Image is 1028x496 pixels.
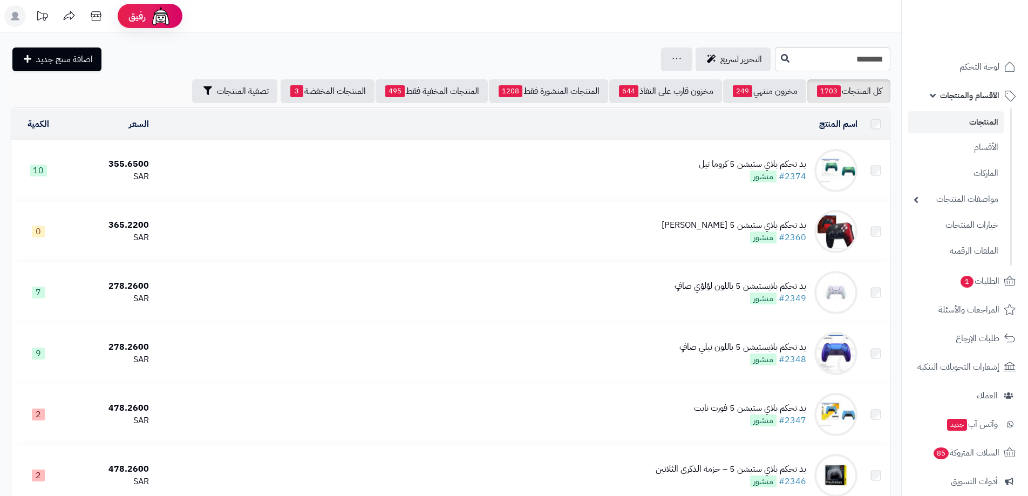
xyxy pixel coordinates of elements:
div: SAR [70,293,149,305]
span: الأقسام والمنتجات [940,88,999,103]
span: منشور [750,415,777,426]
span: لوحة التحكم [959,59,999,74]
div: SAR [70,354,149,366]
span: 3 [290,85,303,97]
img: يد تحكم بلاي ستيشن 5 سبايدر مان [814,210,857,253]
img: يد تحكم بلايستيشن 5 باللون نيلي صافٍ [814,332,857,375]
span: إشعارات التحويلات البنكية [917,359,999,375]
a: الطلبات1 [908,268,1022,294]
div: SAR [70,475,149,488]
a: السلات المتروكة85 [908,440,1022,466]
div: يد تحكم بلاي ستيشن 5 فورت نايت [694,402,806,415]
div: 478.2600 [70,402,149,415]
span: المراجعات والأسئلة [938,302,999,317]
a: المراجعات والأسئلة [908,297,1022,323]
a: مواصفات المنتجات [908,188,1004,211]
span: 0 [32,226,45,237]
img: يد تحكم بلايستيشن 5 باللون لؤلؤي صافٍ [814,271,857,314]
a: مخزون قارب على النفاذ644 [609,79,722,103]
div: يد تحكم بلاي ستيشن 5 كروما تيل [699,158,806,171]
span: 1208 [499,85,522,97]
span: أدوات التسويق [951,474,998,489]
div: يد تحكم بلايستيشن 5 باللون نيلي صافٍ [679,341,806,354]
span: 7 [32,287,45,298]
span: اضافة منتج جديد [36,53,93,66]
span: 495 [385,85,405,97]
span: الطلبات [959,274,999,289]
img: يد تحكم بلاي ستيشن 5 كروما تيل [814,149,857,192]
a: الماركات [908,162,1004,185]
a: المنتجات المخفضة3 [281,79,375,103]
a: #2346 [779,475,806,488]
a: الملفات الرقمية [908,240,1004,263]
a: كل المنتجات1703 [807,79,890,103]
a: لوحة التحكم [908,54,1022,80]
div: 478.2600 [70,463,149,475]
span: رفيق [128,10,146,23]
div: 278.2600 [70,280,149,293]
span: طلبات الإرجاع [956,331,999,346]
a: #2348 [779,353,806,366]
a: #2347 [779,414,806,427]
span: 9 [32,348,45,359]
div: يد تحكم بلاي ستيشن 5 – حزمة الذكرى الثلاثين [656,463,806,475]
a: المنتجات المنشورة فقط1208 [489,79,608,103]
span: وآتس آب [946,417,998,432]
img: ai-face.png [150,5,172,27]
span: العملاء [977,388,998,403]
span: 644 [619,85,638,97]
a: #2374 [779,170,806,183]
a: أدوات التسويق [908,468,1022,494]
span: 249 [733,85,752,97]
div: 365.2200 [70,219,149,232]
span: منشور [750,293,777,304]
span: 85 [934,447,949,459]
span: 1703 [817,85,841,97]
a: تحديثات المنصة [29,5,56,30]
a: خيارات المنتجات [908,214,1004,237]
a: طلبات الإرجاع [908,325,1022,351]
a: العملاء [908,383,1022,409]
a: الكمية [28,118,49,131]
a: مخزون منتهي249 [723,79,806,103]
a: #2360 [779,231,806,244]
span: منشور [750,354,777,365]
a: السعر [129,118,149,131]
a: المنتجات [908,111,1004,133]
div: SAR [70,171,149,183]
div: يد تحكم بلايستيشن 5 باللون لؤلؤي صافٍ [675,280,806,293]
span: جديد [947,419,967,431]
a: #2349 [779,292,806,305]
div: SAR [70,232,149,244]
a: اضافة منتج جديد [12,47,101,71]
span: منشور [750,171,777,182]
div: SAR [70,415,149,427]
a: وآتس آبجديد [908,411,1022,437]
span: 1 [961,276,973,288]
div: 278.2600 [70,341,149,354]
div: يد تحكم بلاي ستيشن 5 [PERSON_NAME] [662,219,806,232]
span: منشور [750,475,777,487]
span: 10 [30,165,47,176]
span: منشور [750,232,777,243]
span: تصفية المنتجات [217,85,269,98]
a: المنتجات المخفية فقط495 [376,79,488,103]
a: اسم المنتج [819,118,857,131]
span: 2 [32,409,45,420]
span: 2 [32,470,45,481]
a: إشعارات التحويلات البنكية [908,354,1022,380]
img: يد تحكم بلاي ستيشن 5 فورت نايت [814,393,857,436]
a: التحرير لسريع [696,47,771,71]
span: السلات المتروكة [932,445,999,460]
button: تصفية المنتجات [192,79,277,103]
img: logo-2.png [955,30,1018,53]
a: الأقسام [908,136,1004,159]
span: التحرير لسريع [720,53,762,66]
div: 355.6500 [70,158,149,171]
